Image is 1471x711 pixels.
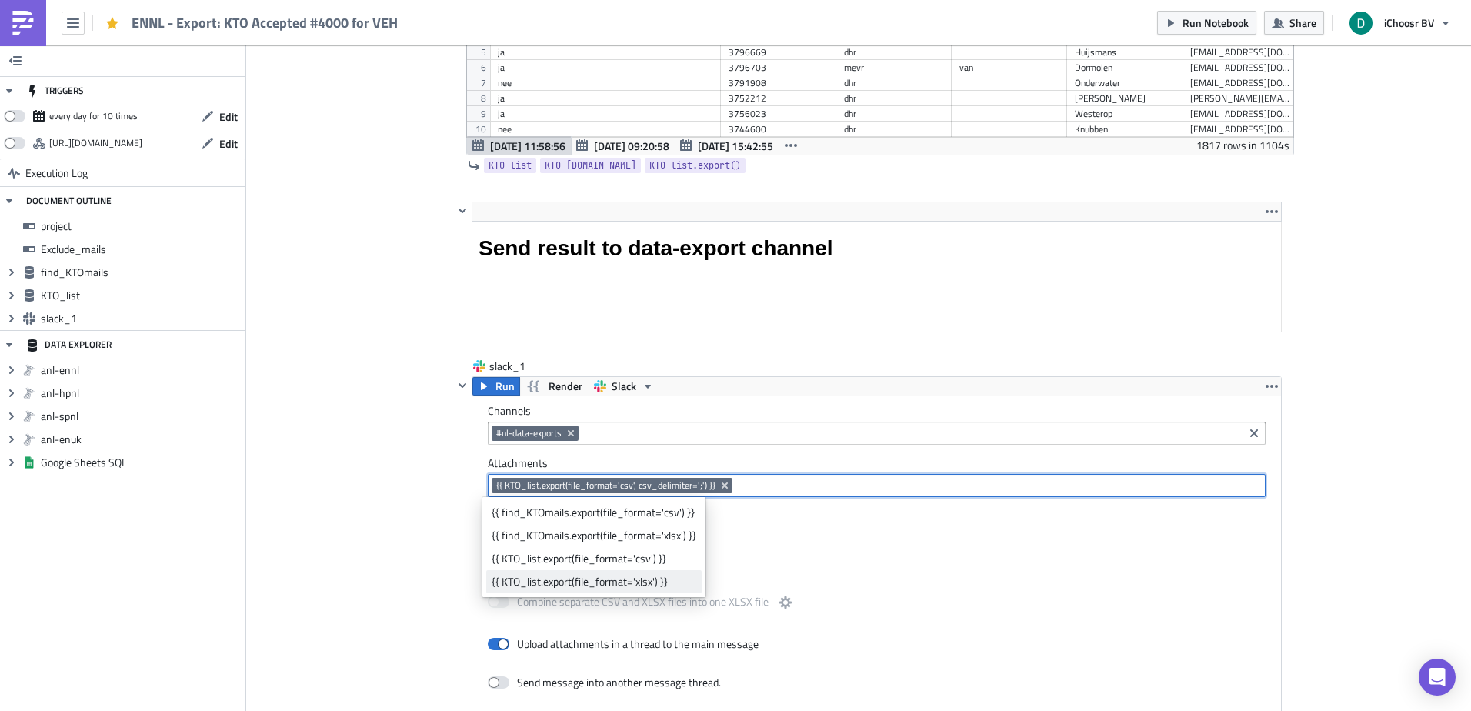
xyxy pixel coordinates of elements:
button: Hide content [453,376,472,395]
label: Merge CSV [488,570,1266,584]
div: Westerop [1075,106,1175,122]
label: Upload attachments in a thread to the main message [488,637,759,651]
span: Share [1289,15,1316,31]
label: Merge PDF [488,509,1266,522]
div: [EMAIL_ADDRESS][DOMAIN_NAME] [1190,45,1290,60]
span: [DATE] 15:42:55 [698,138,773,154]
span: anl-hpnl [41,386,242,400]
div: dhr [844,106,944,122]
div: ja [498,106,598,122]
div: DATA EXPLORER [26,331,112,359]
div: 3791908 [729,75,829,91]
span: anl-spnl [41,409,242,423]
button: Remove Tag [565,426,579,441]
div: 3796703 [729,60,829,75]
label: Channels [488,404,1266,418]
label: Combine separate CSV and XLSX files into one XLSX file [488,593,795,613]
div: dhr [844,75,944,91]
span: Edit [219,135,238,152]
span: Google Sheets SQL [41,456,242,469]
div: Dormolen [1075,60,1175,75]
div: {{ find_KTOmails.export(file_format='xlsx') }} [492,528,696,543]
label: Send message into another message thread. [488,676,722,689]
div: {{ KTO_list.export(file_format='csv') }} [492,551,696,566]
button: Render [519,377,589,396]
div: ja [498,60,598,75]
button: [DATE] 09:20:58 [571,136,675,155]
body: Rich Text Area. Press ALT-0 for help. [6,6,802,18]
div: 3756023 [729,106,829,122]
p: Click the "Run All" button on the top right, and the result will come in the data-export slack ch... [6,6,802,18]
span: slack_1 [489,359,551,374]
div: van [959,60,1059,75]
div: 1817 rows in 1104s [1196,136,1289,155]
div: 3744600 [729,122,829,137]
img: PushMetrics [11,11,35,35]
span: {{ KTO_list.export(file_format='csv', csv_delimiter=';') }} [496,479,715,492]
div: Knubben [1075,122,1175,137]
div: {{ KTO_list.export(file_format='xlsx') }} [492,574,696,589]
span: slack_1 [41,312,242,325]
span: Slack [612,377,636,396]
div: [PERSON_NAME] [1075,91,1175,106]
button: Slack [589,377,659,396]
span: project [41,219,242,233]
span: find_KTOmails [41,265,242,279]
span: KTO_list.export() [649,158,741,173]
div: mevr [844,60,944,75]
p: Here we'll get the data in the expected Expoint format fitting the criteria - registrations from ... [6,6,802,31]
span: Edit [219,108,238,125]
a: KTO_list.export() [645,158,746,173]
body: Rich Text Area. Press ALT-0 for help. [6,15,802,39]
span: Run Notebook [1182,15,1249,31]
h1: Collect the data [6,15,802,39]
span: Execution Log [25,159,88,187]
a: KTO_list [484,158,536,173]
span: [DATE] 09:20:58 [594,138,669,154]
div: Huijsmans [1075,45,1175,60]
div: DOCUMENT OUTLINE [26,187,112,215]
div: every day for 10 times [49,105,138,128]
div: {{ find_KTOmails.export(file_format='csv') }} [492,505,696,520]
div: dhr [844,45,944,60]
p: Please enter mailing(s), which should exclude the registrant. Format comma-separated list with ea... [6,6,802,18]
button: Share [1264,11,1324,35]
img: Avatar [1348,10,1374,36]
span: #nl-data-exports [496,427,562,439]
button: Run [472,377,520,396]
button: Clear selected items [1245,424,1263,442]
button: [DATE] 15:42:55 [675,136,779,155]
div: nee [498,75,598,91]
button: Hide content [453,202,472,220]
button: Edit [194,132,245,155]
span: Exclude_mails [41,242,242,256]
div: [EMAIL_ADDRESS][DOMAIN_NAME] [1190,60,1290,75]
body: Rich Text Area. Press ALT-0 for help. [6,6,802,31]
span: Render [549,377,582,396]
button: [DATE] 11:58:56 [467,136,572,155]
div: dhr [844,122,944,137]
div: [EMAIL_ADDRESS][DOMAIN_NAME] [1190,75,1290,91]
div: TRIGGERS [26,77,84,105]
span: anl-ennl [41,363,242,377]
span: anl-enuk [41,432,242,446]
span: [DATE] 11:58:56 [490,138,565,154]
iframe: Rich Text Area [472,222,1281,332]
span: ENNL - Export: KTO Accepted #4000 for VEH [132,14,399,32]
button: Combine separate CSV and XLSX files into one XLSX file [776,593,795,612]
div: [EMAIL_ADDRESS][DOMAIN_NAME] [1190,106,1290,122]
span: iChoosr BV [1384,15,1434,31]
span: KTO_list [41,289,242,302]
p: Please enter the project you want to select the top 4000 registrations for. Only 1 project, so no... [6,6,802,18]
h1: Input Selection Criteria [6,15,802,39]
label: Attachments [488,456,1266,470]
div: https://pushmetrics.io/api/v1/report/3WLD1kGlke/webhook?token=df75a662d4234dcfb931a56a26a34644 [49,132,142,155]
div: [PERSON_NAME][EMAIL_ADDRESS][PERSON_NAME][DOMAIN_NAME] [1190,91,1290,106]
button: Remove Tag [719,478,732,493]
span: Run [495,377,515,396]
